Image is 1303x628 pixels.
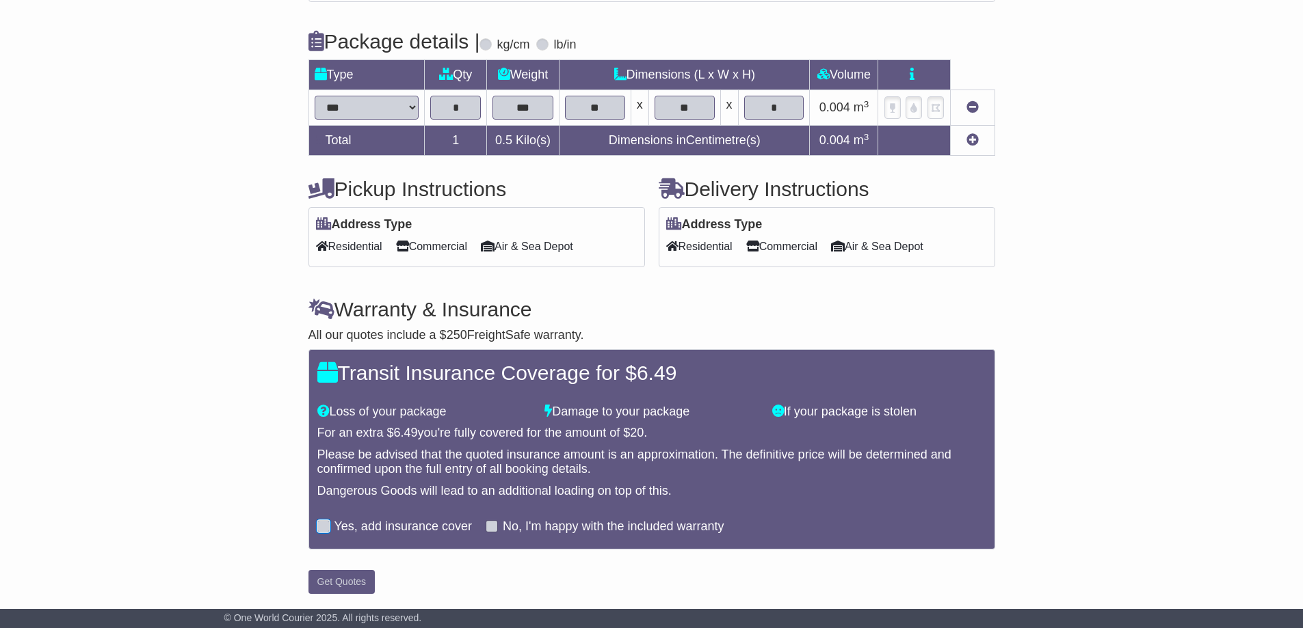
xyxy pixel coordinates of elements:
span: Residential [316,236,382,257]
span: 6.49 [637,361,676,384]
div: All our quotes include a $ FreightSafe warranty. [308,328,995,343]
div: Damage to your package [538,405,765,420]
span: Residential [666,236,733,257]
span: © One World Courier 2025. All rights reserved. [224,612,422,623]
span: 20 [630,426,644,439]
label: Address Type [316,217,412,232]
label: kg/cm [497,38,529,53]
td: Total [308,126,425,156]
h4: Transit Insurance Coverage for $ [317,361,986,384]
span: 0.5 [495,133,512,147]
span: m [854,133,869,147]
td: Weight [487,60,560,90]
td: Volume [810,60,878,90]
label: No, I'm happy with the included warranty [503,519,724,534]
span: Commercial [396,236,467,257]
div: For an extra $ you're fully covered for the amount of $ . [317,426,986,441]
td: x [631,90,648,126]
sup: 3 [864,132,869,142]
span: 0.004 [819,133,850,147]
div: If your package is stolen [765,405,993,420]
sup: 3 [864,99,869,109]
span: 250 [447,328,467,342]
a: Remove this item [966,100,979,114]
td: x [720,90,738,126]
label: Address Type [666,217,763,232]
span: Air & Sea Depot [481,236,573,257]
td: Qty [425,60,487,90]
div: Loss of your package [311,405,538,420]
button: Get Quotes [308,570,376,594]
span: Commercial [746,236,817,257]
span: m [854,100,869,114]
td: 1 [425,126,487,156]
div: Dangerous Goods will lead to an additional loading on top of this. [317,484,986,499]
span: 0.004 [819,100,850,114]
label: lb/in [553,38,576,53]
label: Yes, add insurance cover [334,519,472,534]
h4: Pickup Instructions [308,178,645,200]
div: Please be advised that the quoted insurance amount is an approximation. The definitive price will... [317,448,986,477]
span: Air & Sea Depot [831,236,923,257]
td: Dimensions (L x W x H) [559,60,810,90]
td: Type [308,60,425,90]
h4: Warranty & Insurance [308,298,995,320]
td: Dimensions in Centimetre(s) [559,126,810,156]
td: Kilo(s) [487,126,560,156]
h4: Package details | [308,30,480,53]
a: Add new item [966,133,979,147]
span: 6.49 [394,426,418,439]
h4: Delivery Instructions [659,178,995,200]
